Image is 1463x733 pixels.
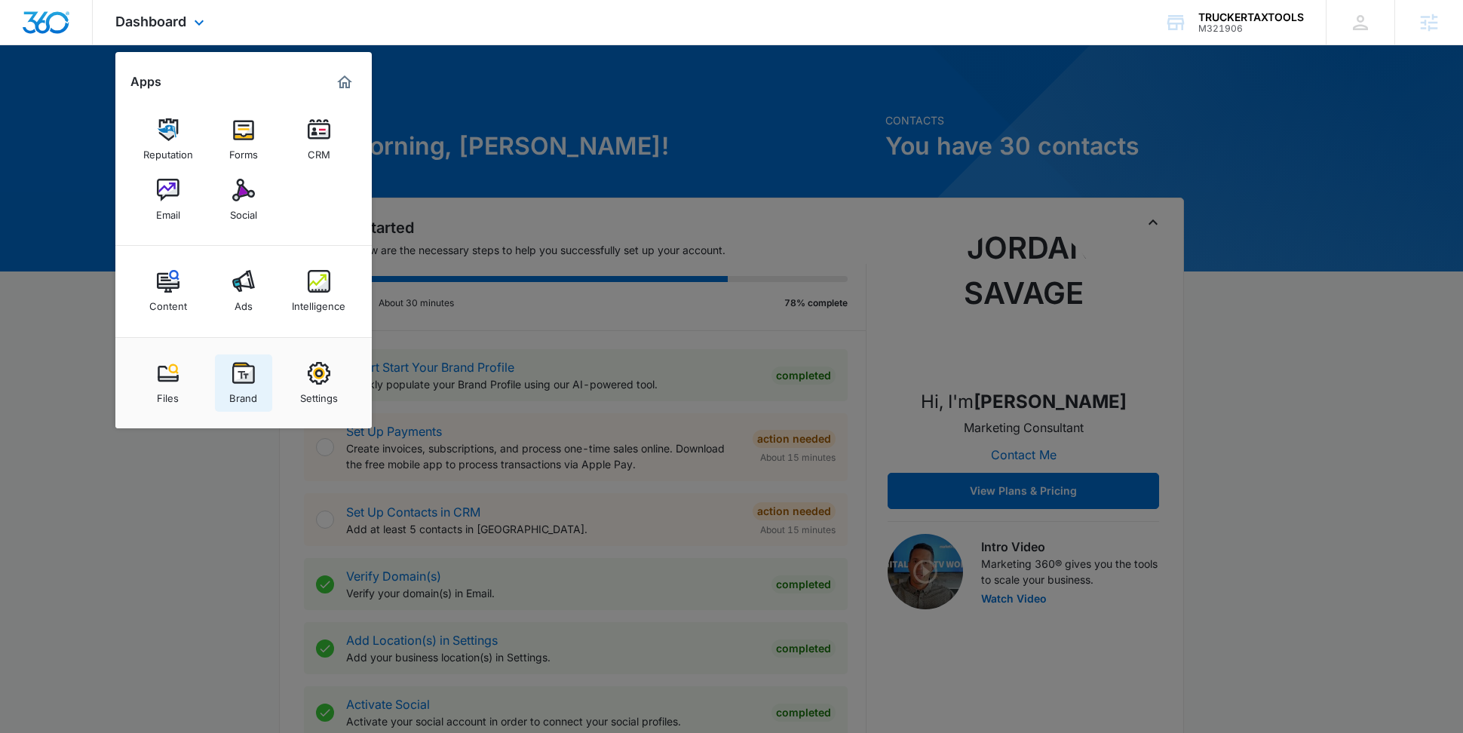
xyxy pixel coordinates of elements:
a: Settings [290,354,348,412]
div: Ads [235,293,253,312]
a: Brand [215,354,272,412]
span: Dashboard [115,14,186,29]
a: Ads [215,262,272,320]
a: Marketing 360® Dashboard [333,70,357,94]
div: Reputation [143,141,193,161]
div: Brand [229,385,257,404]
a: Forms [215,111,272,168]
div: Forms [229,141,258,161]
a: Social [215,171,272,228]
a: CRM [290,111,348,168]
div: Settings [300,385,338,404]
a: Files [140,354,197,412]
div: Social [230,201,257,221]
div: Email [156,201,180,221]
a: Reputation [140,111,197,168]
div: Intelligence [292,293,345,312]
h2: Apps [130,75,161,89]
a: Intelligence [290,262,348,320]
div: account name [1198,11,1304,23]
div: Content [149,293,187,312]
a: Email [140,171,197,228]
div: Files [157,385,179,404]
a: Content [140,262,197,320]
div: CRM [308,141,330,161]
div: account id [1198,23,1304,34]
